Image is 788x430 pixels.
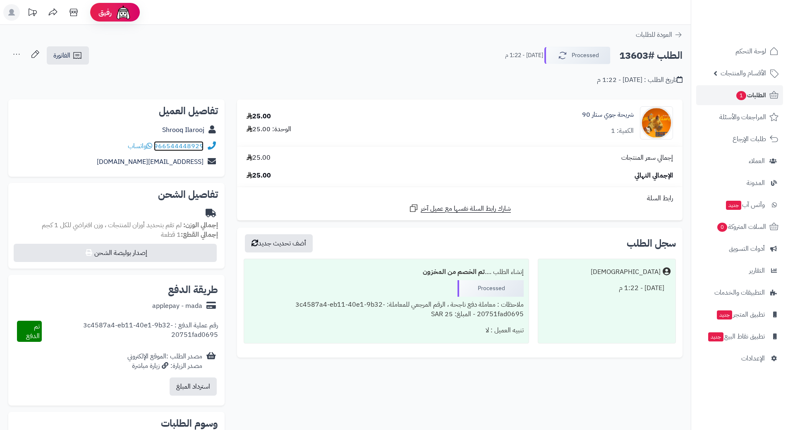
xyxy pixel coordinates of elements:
span: طلبات الإرجاع [733,133,766,145]
div: الكمية: 1 [611,126,634,136]
button: إصدار بوليصة الشحن [14,244,217,262]
span: رفيق [98,7,112,17]
span: تطبيق المتجر [716,309,765,320]
a: المدونة [696,173,783,193]
a: تطبيق المتجرجديد [696,305,783,324]
span: التقارير [749,265,765,276]
a: المراجعات والأسئلة [696,107,783,127]
span: جديد [717,310,732,319]
a: 966544448929 [154,141,204,151]
a: التطبيقات والخدمات [696,283,783,303]
h2: تفاصيل الشحن [15,190,218,199]
a: الطلبات1 [696,85,783,105]
div: 25.00 [247,112,271,121]
span: تم الدفع [26,322,40,341]
span: إجمالي سعر المنتجات [621,153,673,163]
span: الأقسام والمنتجات [721,67,766,79]
button: أضف تحديث جديد [245,234,313,252]
span: 25.00 [247,171,271,180]
span: المراجعات والأسئلة [719,111,766,123]
h2: طريقة الدفع [168,285,218,295]
span: جديد [726,201,741,210]
h2: وسوم الطلبات [15,418,218,428]
button: استرداد المبلغ [170,377,217,396]
div: إنشاء الطلب .... [249,264,523,280]
div: مصدر الطلب :الموقع الإلكتروني [127,352,202,371]
div: مصدر الزيارة: زيارة مباشرة [127,361,202,371]
a: تطبيق نقاط البيعجديد [696,327,783,346]
div: ملاحظات : معاملة دفع ناجحة ، الرقم المرجعي للمعاملة: 3c4587a4-eb11-40e1-9b32-20751fad0695 - المبل... [249,297,523,322]
div: [DEMOGRAPHIC_DATA] [591,267,661,277]
div: الوحدة: 25.00 [247,125,291,134]
span: وآتس آب [725,199,765,211]
span: العودة للطلبات [636,30,672,40]
div: Processed [457,280,524,297]
b: تم الخصم من المخزون [423,267,485,277]
span: لوحة التحكم [735,46,766,57]
div: رقم عملية الدفع : 3c4587a4-eb11-40e1-9b32-20751fad0695 [42,321,218,342]
span: الإجمالي النهائي [635,171,673,180]
a: طلبات الإرجاع [696,129,783,149]
div: [DATE] - 1:22 م [543,280,671,296]
a: التقارير [696,261,783,281]
h3: سجل الطلب [627,238,676,248]
div: تنبيه العميل : لا [249,322,523,339]
a: السلات المتروكة0 [696,217,783,237]
small: 1 قطعة [161,230,218,240]
img: 1752588278-90-90x90.jpg [640,106,673,139]
span: شارك رابط السلة نفسها مع عميل آخر [421,204,511,214]
a: الفاتورة [47,46,89,65]
a: أدوات التسويق [696,239,783,259]
a: واتساب [128,141,152,151]
span: الطلبات [735,89,766,101]
a: الإعدادات [696,348,783,368]
small: [DATE] - 1:22 م [505,51,543,60]
span: أدوات التسويق [729,243,765,255]
h2: الطلب #13603 [619,47,683,64]
a: العملاء [696,151,783,171]
span: 1 [736,91,746,100]
a: العودة للطلبات [636,30,683,40]
h2: تفاصيل العميل [15,106,218,116]
a: وآتس آبجديد [696,195,783,215]
span: السلات المتروكة [716,221,766,233]
a: لوحة التحكم [696,41,783,61]
div: رابط السلة [240,194,679,203]
span: العملاء [749,155,765,167]
a: تحديثات المنصة [22,4,43,23]
span: جديد [708,332,723,341]
span: 25.00 [247,153,271,163]
span: التطبيقات والخدمات [714,287,765,298]
strong: إجمالي القطع: [181,230,218,240]
div: تاريخ الطلب : [DATE] - 1:22 م [597,75,683,85]
a: شريحة جوي ستار 90 [582,110,634,120]
a: Shrooq Ilarooj [162,125,204,135]
button: Processed [544,47,611,64]
a: [EMAIL_ADDRESS][DOMAIN_NAME] [97,157,204,167]
span: لم تقم بتحديد أوزان للمنتجات ، وزن افتراضي للكل 1 كجم [42,220,182,230]
span: الفاتورة [53,50,70,60]
a: شارك رابط السلة نفسها مع عميل آخر [409,203,511,214]
span: تطبيق نقاط البيع [707,331,765,342]
strong: إجمالي الوزن: [183,220,218,230]
img: ai-face.png [115,4,132,21]
span: 0 [717,223,727,232]
span: الإعدادات [741,353,765,364]
span: المدونة [747,177,765,189]
div: applepay - mada [152,301,202,311]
